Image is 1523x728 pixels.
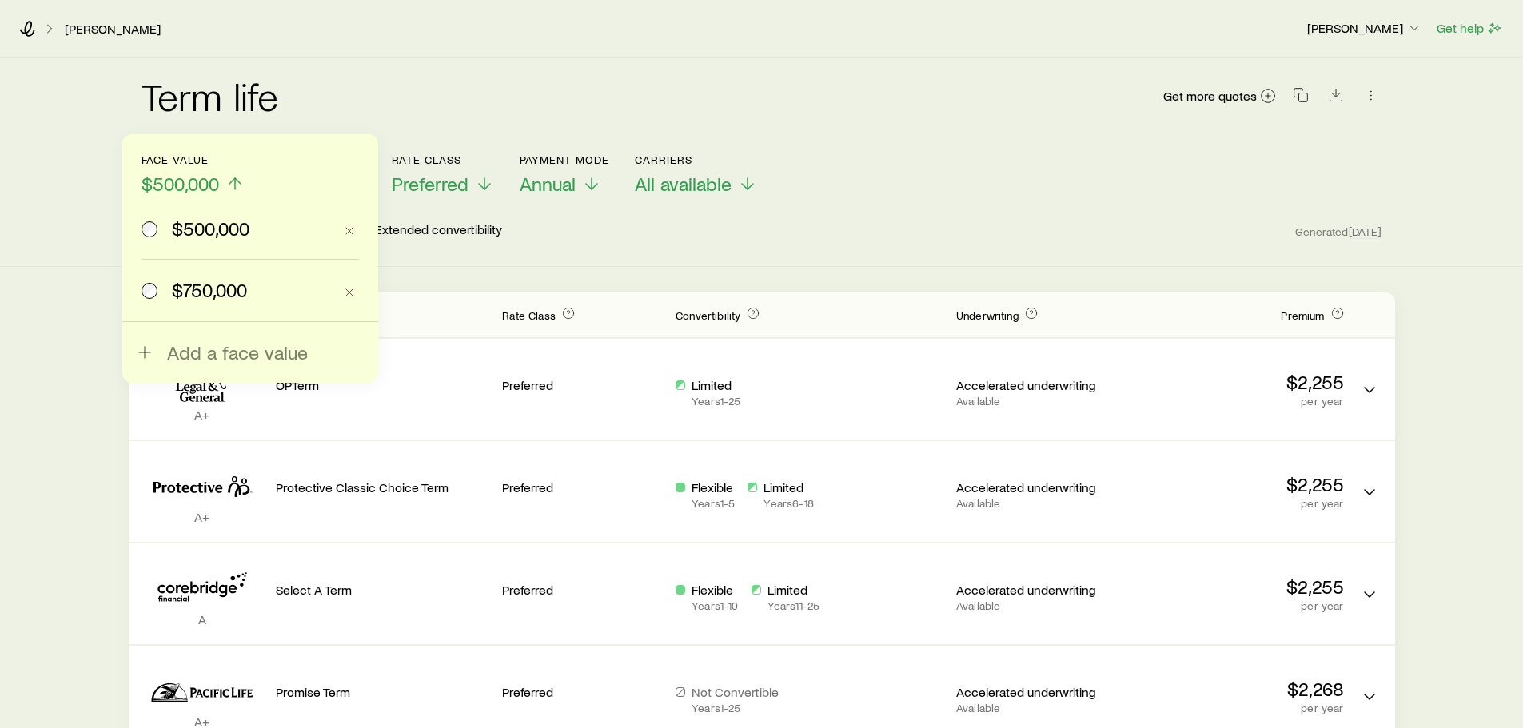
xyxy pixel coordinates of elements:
p: A [142,611,263,627]
p: Years 1 - 10 [692,599,738,612]
p: Rate Class [392,153,494,166]
p: [PERSON_NAME] [1307,20,1422,36]
p: Promise Term [276,684,490,700]
p: Limited [763,479,813,495]
p: Available [956,599,1117,612]
span: Convertibility [676,308,740,322]
p: per year [1130,395,1344,408]
p: Protective Classic Choice Term [276,479,490,495]
p: Available [956,497,1117,510]
p: Payment Mode [520,153,610,166]
p: $2,255 [1130,575,1344,598]
a: Get more quotes [1162,87,1277,105]
span: Rate Class [502,308,556,322]
p: Select A Term [276,582,490,598]
p: Limited [692,377,740,393]
p: Available [956,395,1117,408]
p: Years 1 - 25 [692,395,740,408]
p: OPTerm [276,377,490,393]
p: $2,268 [1130,678,1344,700]
button: CarriersAll available [635,153,757,196]
span: Preferred [392,173,468,195]
button: Face value$500,000 [142,153,245,196]
p: A+ [142,407,263,423]
p: Accelerated underwriting [956,582,1117,598]
p: Years 11 - 25 [767,599,820,612]
p: Years 6 - 18 [763,497,813,510]
p: per year [1130,599,1344,612]
p: Flexible [692,479,735,495]
a: [PERSON_NAME] [64,22,161,37]
p: Face value [142,153,245,166]
button: [PERSON_NAME] [1306,19,1423,38]
button: Get help [1436,19,1504,38]
p: Flexible [692,582,738,598]
p: Limited [767,582,820,598]
p: per year [1130,702,1344,714]
span: $500,000 [142,173,219,195]
p: A+ [142,509,263,525]
span: Underwriting [956,308,1019,322]
p: Available [956,702,1117,714]
p: per year [1130,497,1344,510]
p: Preferred [502,582,663,598]
span: Get more quotes [1163,90,1257,102]
span: [DATE] [1349,225,1382,239]
p: Not Convertible [692,684,779,700]
p: Carriers [635,153,757,166]
p: Years 1 - 5 [692,497,735,510]
p: Preferred [502,479,663,495]
span: Annual [520,173,576,195]
p: $2,255 [1130,371,1344,393]
p: Accelerated underwriting [956,479,1117,495]
span: Premium [1281,308,1324,322]
button: Rate ClassPreferred [392,153,494,196]
p: Preferred [502,684,663,700]
p: Extended convertibility [375,221,502,241]
p: $2,255 [1130,473,1344,495]
span: All available [635,173,732,195]
h2: Term life [142,77,279,115]
span: Generated [1295,225,1381,239]
a: Download CSV [1325,90,1347,105]
p: Preferred [502,377,663,393]
p: Accelerated underwriting [956,377,1117,393]
button: Payment ModeAnnual [520,153,610,196]
p: Years 1 - 25 [692,702,779,714]
p: Accelerated underwriting [956,684,1117,700]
